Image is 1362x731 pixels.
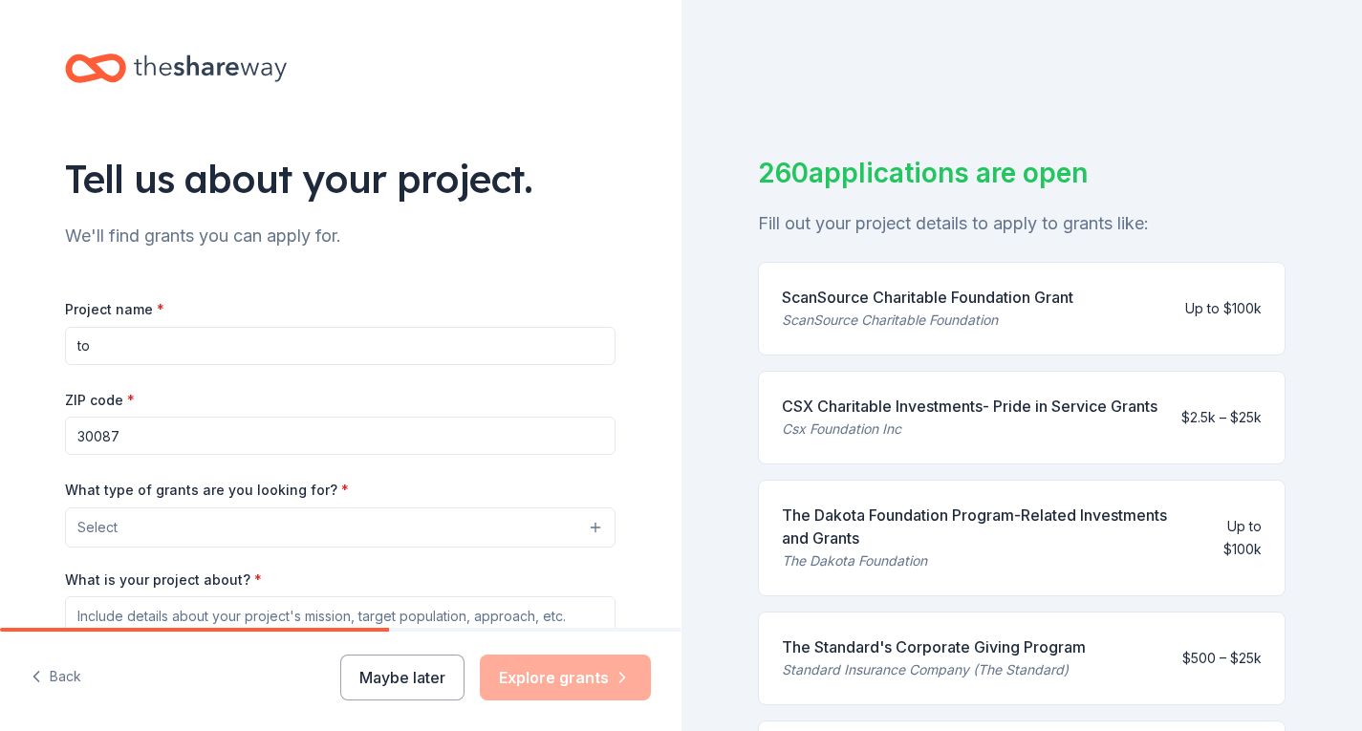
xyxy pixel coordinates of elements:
div: Tell us about your project. [65,152,616,205]
div: The Standard's Corporate Giving Program [782,635,1086,658]
div: $2.5k – $25k [1181,406,1262,429]
button: Maybe later [340,655,465,700]
div: $500 – $25k [1182,647,1262,670]
div: Csx Foundation Inc [782,418,1157,441]
div: The Dakota Foundation Program-Related Investments and Grants [782,504,1181,549]
label: Project name [65,300,164,319]
input: 12345 (U.S. only) [65,417,616,455]
div: The Dakota Foundation [782,549,1181,572]
span: Select [77,516,118,539]
div: Standard Insurance Company (The Standard) [782,658,1086,681]
input: After school program [65,327,616,365]
div: 260 applications are open [758,153,1286,193]
div: Up to $100k [1185,297,1262,320]
button: Select [65,507,616,548]
label: What is your project about? [65,570,262,590]
div: ScanSource Charitable Foundation [782,309,1073,332]
label: ZIP code [65,391,135,410]
button: Back [31,657,81,698]
div: Fill out your project details to apply to grants like: [758,208,1286,239]
label: What type of grants are you looking for? [65,481,349,500]
div: Up to $100k [1196,515,1262,561]
div: We'll find grants you can apply for. [65,221,616,251]
div: CSX Charitable Investments- Pride in Service Grants [782,395,1157,418]
div: ScanSource Charitable Foundation Grant [782,286,1073,309]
